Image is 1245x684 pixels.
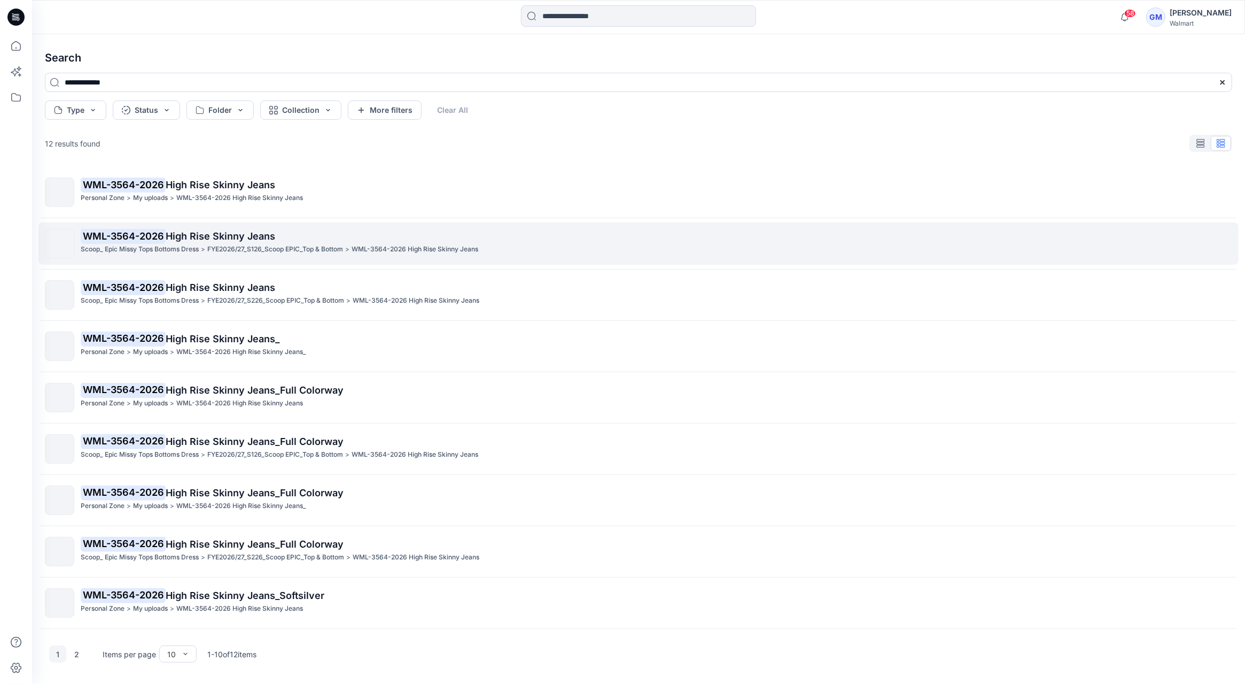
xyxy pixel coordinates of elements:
button: 2 [68,645,85,663]
span: High Rise Skinny Jeans [166,282,275,293]
p: > [346,295,351,306]
a: WML-3564-2026High Rise Skinny Jeans_Full ColorwayScoop_ Epic Missy Tops Bottoms Dress>FYE2026/27_... [38,428,1239,470]
p: FYE2026/27_S126_Scoop EPIC_Top & Bottom [207,449,343,460]
a: WML-3564-2026High Rise Skinny JeansScoop_ Epic Missy Tops Bottoms Dress>FYE2026/27_S226_Scoop EPI... [38,274,1239,316]
p: Scoop_ Epic Missy Tops Bottoms Dress [81,244,199,255]
mark: WML-3564-2026 [81,434,166,449]
p: Items per page [103,649,156,660]
div: Walmart [1170,19,1232,27]
p: My uploads [133,603,168,614]
p: > [127,347,131,358]
p: FYE2026/27_S126_Scoop EPIC_Top & Bottom [207,244,343,255]
p: > [170,603,174,614]
p: > [127,603,131,614]
p: > [127,501,131,512]
button: Type [45,101,106,120]
h4: Search [36,43,1241,73]
p: Personal Zone [81,193,124,204]
button: 1 [49,645,66,663]
p: 1 - 10 of 12 items [207,649,256,660]
a: WML-3564-2026High Rise Skinny Jeans_SoftsilverPersonal Zone>My uploads>WML-3564-2026 High Rise Sk... [38,582,1239,624]
button: Status [113,101,180,120]
p: WML-3564-2026 High Rise Skinny Jeans [176,193,303,204]
p: WML-3564-2026 High Rise Skinny Jeans [353,295,479,306]
div: 10 [167,649,176,660]
p: FYE2026/27_S226_Scoop EPIC_Top & Bottom [207,295,344,306]
p: > [201,244,205,255]
p: WML-3564-2026 High Rise Skinny Jeans_ [176,501,306,512]
mark: WML-3564-2026 [81,588,166,603]
p: Personal Zone [81,398,124,409]
p: > [346,552,351,563]
p: > [127,398,131,409]
p: Scoop_ Epic Missy Tops Bottoms Dress [81,295,199,306]
p: WML-3564-2026 High Rise Skinny Jeans [176,603,303,614]
div: [PERSON_NAME] [1170,6,1232,19]
p: My uploads [133,501,168,512]
button: Folder [186,101,254,120]
p: > [170,398,174,409]
a: WML-3564-2026High Rise Skinny Jeans_Full ColorwayPersonal Zone>My uploads>WML-3564-2026 High Rise... [38,376,1239,419]
p: > [170,347,174,358]
p: Personal Zone [81,347,124,358]
p: > [201,552,205,563]
p: WML-3564-2026 High Rise Skinny Jeans [352,449,478,460]
span: High Rise Skinny Jeans [166,179,275,190]
p: > [345,244,349,255]
mark: WML-3564-2026 [81,228,166,243]
a: WML-3564-2026High Rise Skinny Jeans_Full ColorwayScoop_ Epic Missy Tops Bottoms Dress>FYE2026/27_... [38,531,1239,573]
p: WML-3564-2026 High Rise Skinny Jeans [176,398,303,409]
p: > [170,501,174,512]
p: > [170,193,174,204]
p: WML-3564-2026 High Rise Skinny Jeans_ [176,347,306,358]
p: My uploads [133,398,168,409]
span: 58 [1124,9,1136,18]
p: Scoop_ Epic Missy Tops Bottoms Dress [81,449,199,460]
p: WML-3564-2026 High Rise Skinny Jeans [353,552,479,563]
p: My uploads [133,347,168,358]
a: WML-3564-2026High Rise Skinny Jeans_Full ColorwayPersonal Zone>My uploads>WML-3564-2026 High Rise... [38,479,1239,521]
span: High Rise Skinny Jeans_Full Colorway [166,385,344,396]
span: High Rise Skinny Jeans_Full Colorway [166,487,344,498]
span: High Rise Skinny Jeans_Full Colorway [166,436,344,447]
span: High Rise Skinny Jeans_ [166,333,279,344]
a: WML-3564-2026High Rise Skinny Jeans_Personal Zone>My uploads>WML-3564-2026 High Rise Skinny Jeans_ [38,325,1239,367]
mark: WML-3564-2026 [81,280,166,295]
button: More filters [348,101,422,120]
span: High Rise Skinny Jeans_Softsilver [166,590,324,601]
span: High Rise Skinny Jeans_Full Colorway [166,539,344,550]
span: High Rise Skinny Jeans [166,230,275,242]
mark: WML-3564-2026 [81,331,166,346]
mark: WML-3564-2026 [81,382,166,397]
div: GM [1146,7,1165,27]
a: WML-3564-2026High Rise Skinny JeansPersonal Zone>My uploads>WML-3564-2026 High Rise Skinny Jeans [38,171,1239,213]
p: Scoop_ Epic Missy Tops Bottoms Dress [81,552,199,563]
p: FYE2026/27_S226_Scoop EPIC_Top & Bottom [207,552,344,563]
mark: WML-3564-2026 [81,177,166,192]
button: Collection [260,101,341,120]
p: > [127,193,131,204]
a: WML-3564-2026High Rise Skinny JeansScoop_ Epic Missy Tops Bottoms Dress>FYE2026/27_S126_Scoop EPI... [38,222,1239,265]
p: > [201,295,205,306]
p: My uploads [133,193,168,204]
p: WML-3564-2026 High Rise Skinny Jeans [352,244,478,255]
p: > [345,449,349,460]
p: 12 results found [45,138,100,149]
mark: WML-3564-2026 [81,536,166,551]
p: Personal Zone [81,501,124,512]
mark: WML-3564-2026 [81,485,166,500]
p: Personal Zone [81,603,124,614]
p: > [201,449,205,460]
